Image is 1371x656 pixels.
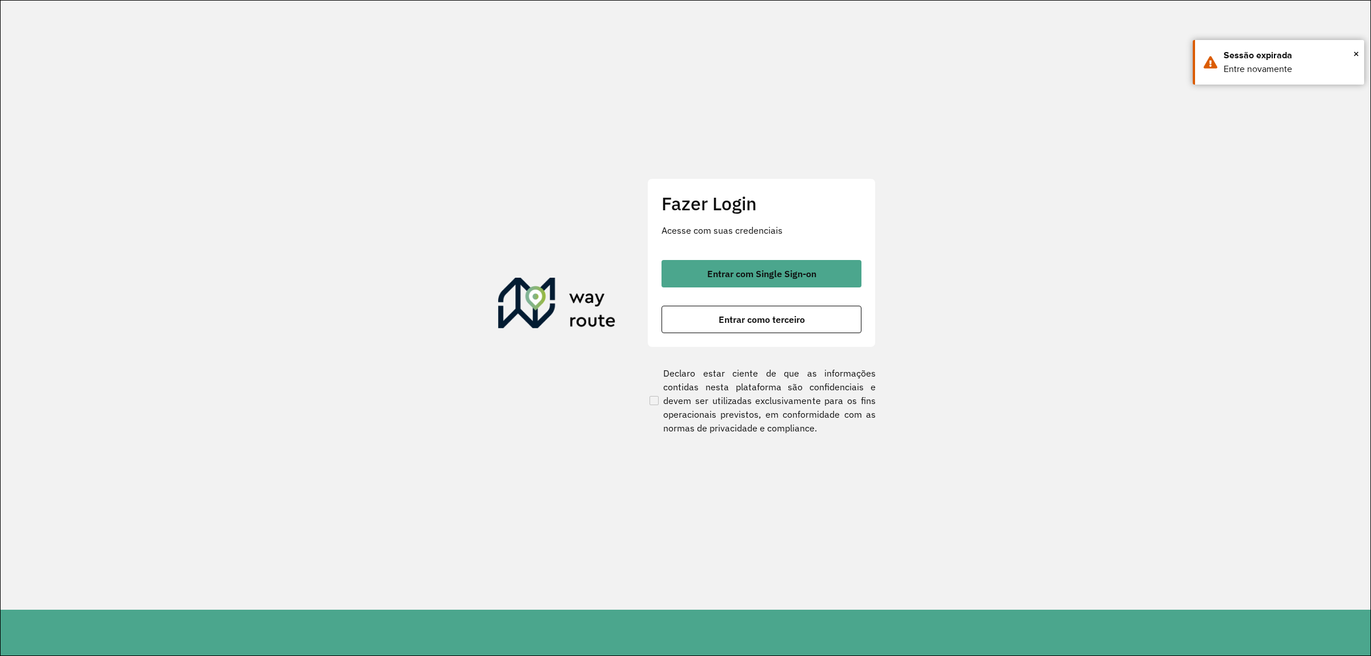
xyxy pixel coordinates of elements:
[647,366,876,435] label: Declaro estar ciente de que as informações contidas nesta plataforma são confidenciais e devem se...
[662,223,861,237] p: Acesse com suas credenciais
[707,269,816,278] span: Entrar com Single Sign-on
[662,193,861,214] h2: Fazer Login
[1353,45,1359,62] span: ×
[662,260,861,287] button: button
[719,315,805,324] span: Entrar como terceiro
[1224,62,1356,76] div: Entre novamente
[498,278,616,333] img: Roteirizador AmbevTech
[1224,49,1356,62] div: Sessão expirada
[662,306,861,333] button: button
[1353,45,1359,62] button: Close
